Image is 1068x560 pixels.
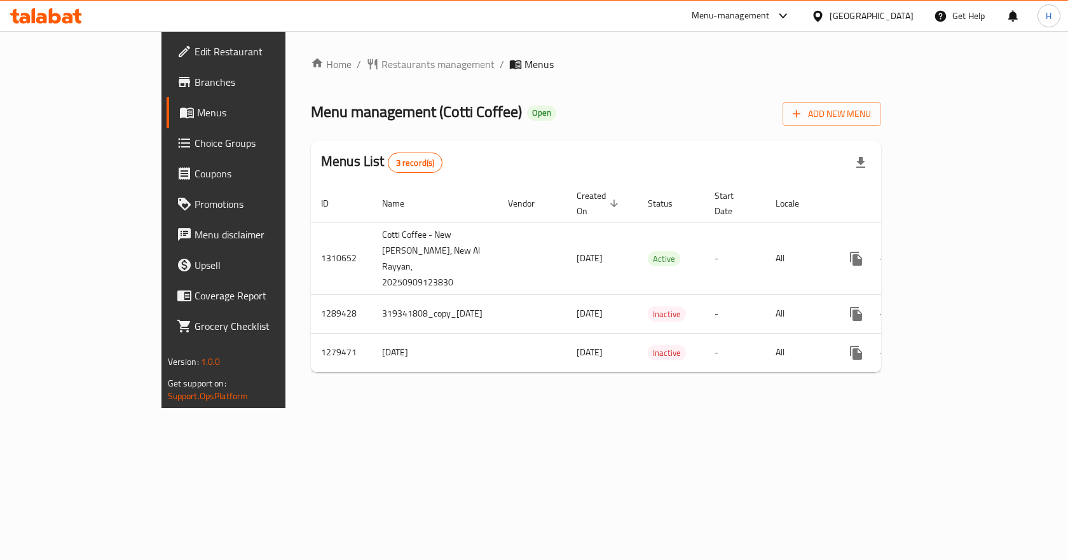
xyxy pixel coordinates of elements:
[830,9,914,23] div: [GEOGRAPHIC_DATA]
[872,243,902,274] button: Change Status
[357,57,361,72] li: /
[765,222,831,294] td: All
[167,250,340,280] a: Upsell
[311,97,522,126] span: Menu management ( Cotti Coffee )
[382,196,421,211] span: Name
[831,184,973,223] th: Actions
[372,222,498,294] td: Cotti Coffee - New [PERSON_NAME], New Al Rayyan, 20250909123830
[168,353,199,370] span: Version:
[167,36,340,67] a: Edit Restaurant
[793,106,871,122] span: Add New Menu
[311,57,881,72] nav: breadcrumb
[577,344,603,360] span: [DATE]
[197,105,330,120] span: Menus
[704,333,765,372] td: -
[167,128,340,158] a: Choice Groups
[311,333,372,372] td: 1279471
[648,196,689,211] span: Status
[311,222,372,294] td: 1310652
[841,338,872,368] button: more
[577,188,622,219] span: Created On
[167,311,340,341] a: Grocery Checklist
[872,338,902,368] button: Change Status
[527,106,556,121] div: Open
[167,67,340,97] a: Branches
[648,307,686,322] span: Inactive
[648,345,686,360] div: Inactive
[704,294,765,333] td: -
[648,251,680,266] div: Active
[321,196,345,211] span: ID
[168,388,249,404] a: Support.OpsPlatform
[167,97,340,128] a: Menus
[311,294,372,333] td: 1289428
[195,74,330,90] span: Branches
[776,196,816,211] span: Locale
[311,184,973,372] table: enhanced table
[715,188,750,219] span: Start Date
[648,252,680,266] span: Active
[872,299,902,329] button: Change Status
[195,288,330,303] span: Coverage Report
[195,166,330,181] span: Coupons
[167,158,340,189] a: Coupons
[201,353,221,370] span: 1.0.0
[841,243,872,274] button: more
[577,250,603,266] span: [DATE]
[372,294,498,333] td: 319341808_copy_[DATE]
[500,57,504,72] li: /
[388,157,442,169] span: 3 record(s)
[527,107,556,118] span: Open
[381,57,495,72] span: Restaurants management
[388,153,443,173] div: Total records count
[168,375,226,392] span: Get support on:
[841,299,872,329] button: more
[508,196,551,211] span: Vendor
[765,333,831,372] td: All
[321,152,442,173] h2: Menus List
[195,227,330,242] span: Menu disclaimer
[195,257,330,273] span: Upsell
[195,196,330,212] span: Promotions
[167,219,340,250] a: Menu disclaimer
[648,346,686,360] span: Inactive
[577,305,603,322] span: [DATE]
[167,189,340,219] a: Promotions
[195,135,330,151] span: Choice Groups
[195,44,330,59] span: Edit Restaurant
[195,318,330,334] span: Grocery Checklist
[692,8,770,24] div: Menu-management
[845,147,876,178] div: Export file
[1046,9,1051,23] span: H
[765,294,831,333] td: All
[783,102,881,126] button: Add New Menu
[524,57,554,72] span: Menus
[366,57,495,72] a: Restaurants management
[167,280,340,311] a: Coverage Report
[372,333,498,372] td: [DATE]
[704,222,765,294] td: -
